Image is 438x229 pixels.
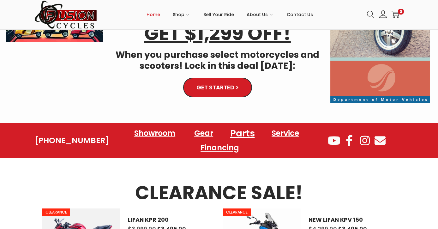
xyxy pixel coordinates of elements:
span: Home [147,7,160,22]
a: Shop [173,0,191,29]
a: Gear [188,126,219,141]
nav: Primary navigation [98,0,362,29]
span: Shop [173,7,184,22]
a: Financing [194,141,245,155]
span: Sell Your Ride [203,7,234,22]
a: LIFAN KPR 200 [128,216,207,223]
a: [PHONE_NUMBER] [35,136,109,145]
nav: Menu [109,126,327,155]
a: Contact Us [287,0,313,29]
a: Showroom [128,126,182,141]
h3: CLEARANCE SALE! [42,184,396,202]
span: About Us [247,7,268,22]
a: Parts [223,124,262,142]
span: Contact Us [287,7,313,22]
a: NEW LIFAN KPV 150 [309,216,388,223]
a: Sell Your Ride [203,0,234,29]
a: Home [147,0,160,29]
u: GET $1,299 OFF! [144,20,291,47]
a: GET STARTED > [183,78,252,97]
span: CLEARANCE [42,208,70,216]
a: Service [265,126,305,141]
span: GET STARTED > [196,85,239,90]
span: CLEARANCE [223,208,251,216]
a: About Us [247,0,274,29]
a: 0 [392,11,399,18]
h4: When you purchase select motorcycles and scooters! Lock in this deal [DATE]: [113,49,322,71]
